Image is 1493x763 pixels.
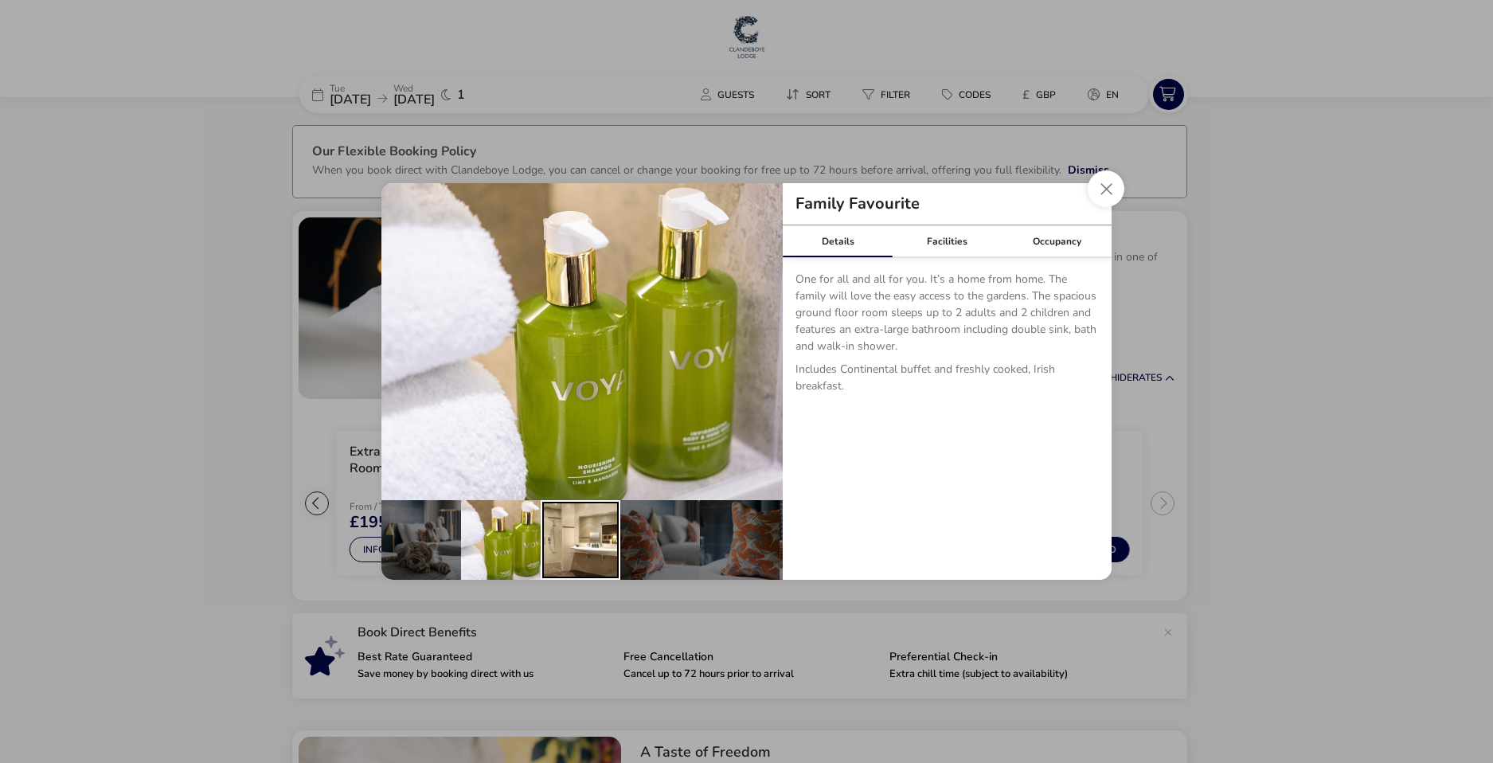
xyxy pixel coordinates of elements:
img: ae937e1b808ecc642a4d5662c25861c46208fd09b8ab1ddf75d8dc8c5f74f9ae [381,183,783,500]
div: Occupancy [1002,225,1112,257]
button: Close dialog [1088,170,1124,207]
p: Includes Continental buffet and freshly cooked, Irish breakfast. [795,361,1099,401]
div: Facilities [893,225,1002,257]
p: One for all and all for you. It’s a home from home. The family will love the easy access to the g... [795,271,1099,361]
div: details [381,183,1112,580]
div: Details [783,225,893,257]
h2: Family Favourite [783,196,932,212]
